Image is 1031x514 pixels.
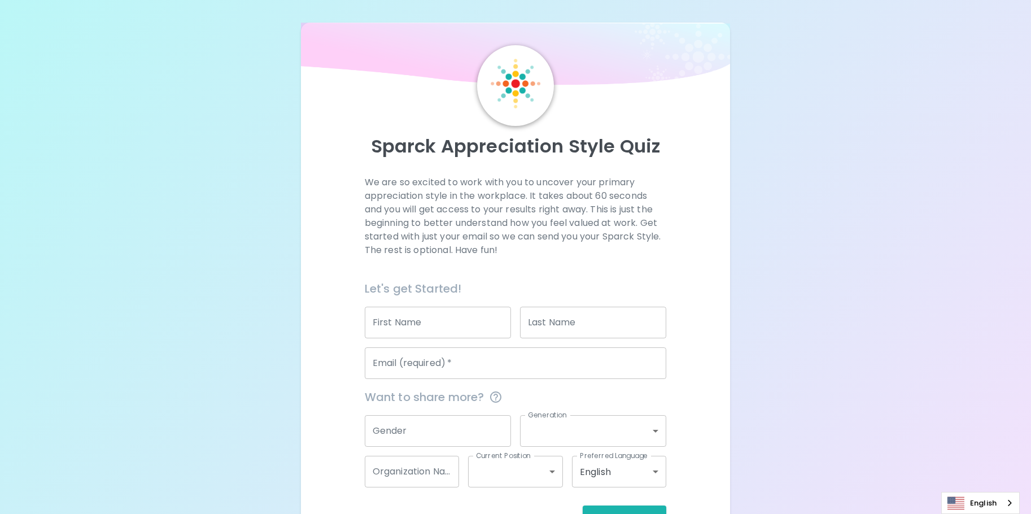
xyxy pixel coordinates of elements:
a: English [942,493,1019,513]
img: Sparck Logo [491,59,540,108]
span: Want to share more? [365,388,667,406]
div: English [572,456,667,487]
svg: This information is completely confidential and only used for aggregated appreciation studies at ... [489,390,503,404]
p: Sparck Appreciation Style Quiz [314,135,717,158]
img: wave [301,23,731,90]
label: Current Position [476,451,531,460]
h6: Let's get Started! [365,280,667,298]
aside: Language selected: English [941,492,1020,514]
label: Preferred Language [580,451,648,460]
label: Generation [528,410,567,420]
p: We are so excited to work with you to uncover your primary appreciation style in the workplace. I... [365,176,667,257]
div: Language [941,492,1020,514]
